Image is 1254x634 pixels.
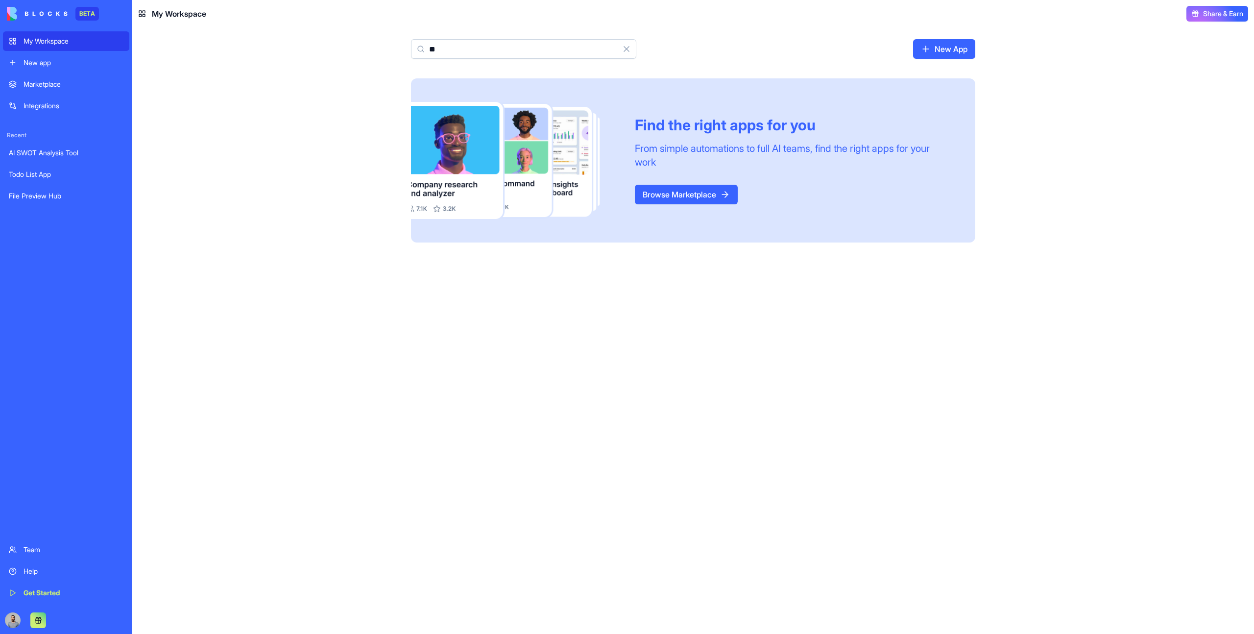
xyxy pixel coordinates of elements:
[24,101,123,111] div: Integrations
[3,583,129,603] a: Get Started
[3,561,129,581] a: Help
[24,588,123,598] div: Get Started
[1203,9,1243,19] span: Share & Earn
[5,612,21,628] img: image_123650291_bsq8ao.jpg
[635,116,952,134] div: Find the right apps for you
[3,31,129,51] a: My Workspace
[3,165,129,184] a: Todo List App
[3,186,129,206] a: File Preview Hub
[3,96,129,116] a: Integrations
[24,36,123,46] div: My Workspace
[7,7,99,21] a: BETA
[1186,6,1248,22] button: Share & Earn
[24,566,123,576] div: Help
[7,7,68,21] img: logo
[635,142,952,169] div: From simple automations to full AI teams, find the right apps for your work
[75,7,99,21] div: BETA
[24,79,123,89] div: Marketplace
[9,148,123,158] div: AI SWOT Analysis Tool
[152,8,206,20] span: My Workspace
[3,131,129,139] span: Recent
[3,540,129,560] a: Team
[635,185,738,204] a: Browse Marketplace
[3,143,129,163] a: AI SWOT Analysis Tool
[24,58,123,68] div: New app
[9,170,123,179] div: Todo List App
[9,191,123,201] div: File Preview Hub
[3,53,129,73] a: New app
[3,74,129,94] a: Marketplace
[24,545,123,555] div: Team
[411,102,619,219] img: Frame_181_egmpey.png
[913,39,975,59] a: New App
